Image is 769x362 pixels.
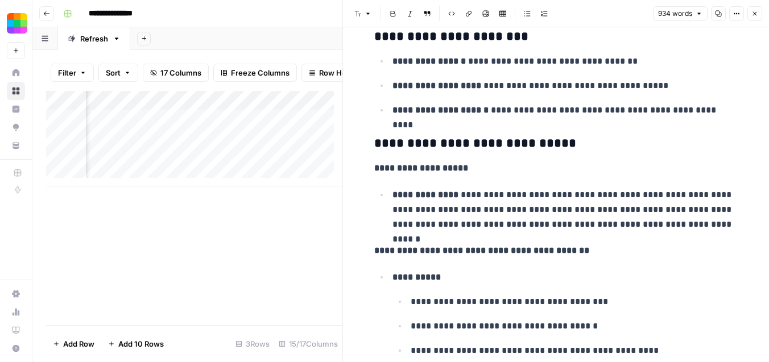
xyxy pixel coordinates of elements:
[658,9,692,19] span: 934 words
[274,335,342,353] div: 15/17 Columns
[7,285,25,303] a: Settings
[7,303,25,321] a: Usage
[80,33,108,44] div: Refresh
[7,9,25,38] button: Workspace: Smallpdf
[143,64,209,82] button: 17 Columns
[7,136,25,155] a: Your Data
[98,64,138,82] button: Sort
[7,82,25,100] a: Browse
[101,335,171,353] button: Add 10 Rows
[7,321,25,339] a: Learning Hub
[51,64,94,82] button: Filter
[653,6,708,21] button: 934 words
[213,64,297,82] button: Freeze Columns
[106,67,121,78] span: Sort
[46,335,101,353] button: Add Row
[58,27,130,50] a: Refresh
[7,64,25,82] a: Home
[160,67,201,78] span: 17 Columns
[58,67,76,78] span: Filter
[231,335,274,353] div: 3 Rows
[63,338,94,349] span: Add Row
[319,67,360,78] span: Row Height
[7,339,25,357] button: Help + Support
[7,13,27,34] img: Smallpdf Logo
[301,64,367,82] button: Row Height
[7,118,25,136] a: Opportunities
[231,67,290,78] span: Freeze Columns
[118,338,164,349] span: Add 10 Rows
[7,100,25,118] a: Insights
